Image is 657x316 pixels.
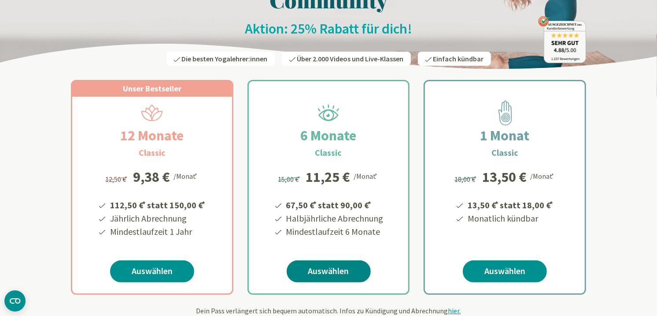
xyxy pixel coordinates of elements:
[110,260,194,282] a: Auswählen
[466,197,554,212] li: 13,50 € statt 18,00 €
[287,260,371,282] a: Auswählen
[306,170,351,184] div: 11,25 €
[491,146,518,159] h3: Classic
[285,212,384,225] li: Halbjährliche Abrechnung
[530,170,555,181] div: /Monat
[354,170,379,181] div: /Monat
[538,16,586,63] img: ausgezeichnet_badge.png
[285,225,384,238] li: Mindestlaufzeit 6 Monate
[278,175,302,184] span: 15,00 €
[285,197,384,212] li: 67,50 € statt 90,00 €
[133,170,170,184] div: 9,38 €
[4,290,26,312] button: CMP-Widget öffnen
[454,175,478,184] span: 18,00 €
[463,260,547,282] a: Auswählen
[109,197,207,212] li: 112,50 € statt 150,00 €
[315,146,342,159] h3: Classic
[123,83,181,94] span: Unser Bestseller
[297,54,404,63] span: Über 2.000 Videos und Live-Klassen
[280,125,378,146] h2: 6 Monate
[139,146,166,159] h3: Classic
[466,212,554,225] li: Monatlich kündbar
[482,170,527,184] div: 13,50 €
[99,125,205,146] h2: 12 Monate
[71,20,586,38] h2: Aktion: 25% Rabatt für dich!
[109,212,207,225] li: Jährlich Abrechnung
[105,175,129,184] span: 12,50 €
[173,170,199,181] div: /Monat
[433,54,484,63] span: Einfach kündbar
[459,125,551,146] h2: 1 Monat
[109,225,207,238] li: Mindestlaufzeit 1 Jahr
[448,306,461,315] span: hier.
[182,54,268,63] span: Die besten Yogalehrer:innen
